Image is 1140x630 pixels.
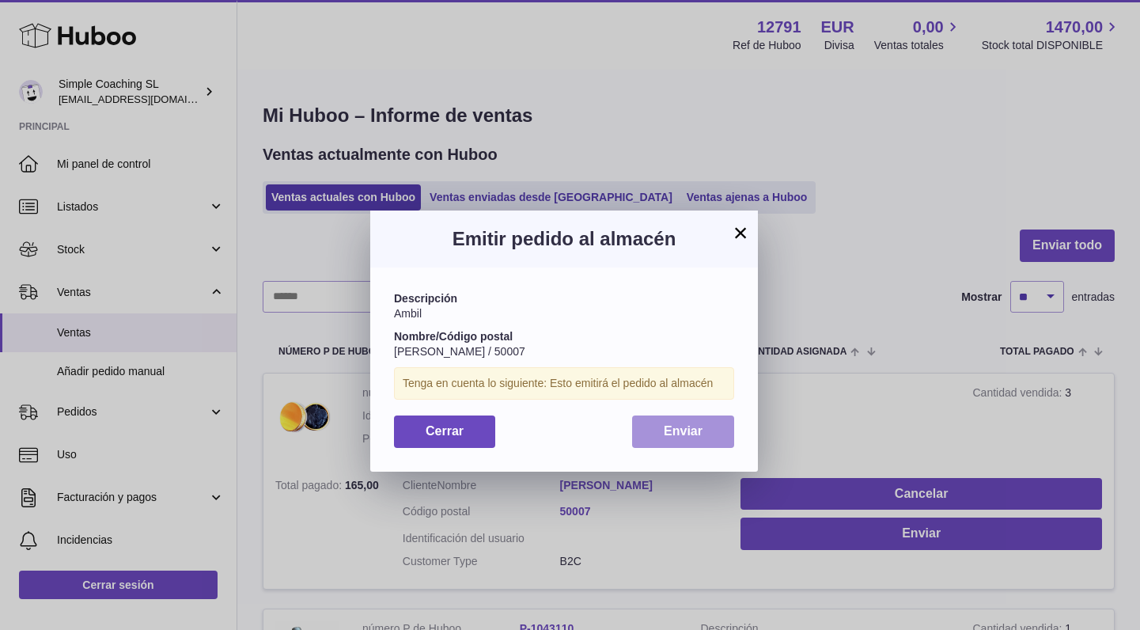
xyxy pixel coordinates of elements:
[394,307,422,320] span: Ambil
[731,223,750,242] button: ×
[426,424,464,438] span: Cerrar
[394,367,734,400] div: Tenga en cuenta lo siguiente: Esto emitirá el pedido al almacén
[664,424,703,438] span: Enviar
[394,345,525,358] span: [PERSON_NAME] / 50007
[394,292,457,305] strong: Descripción
[394,226,734,252] h3: Emitir pedido al almacén
[632,416,734,448] button: Enviar
[394,330,513,343] strong: Nombre/Código postal
[394,416,495,448] button: Cerrar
